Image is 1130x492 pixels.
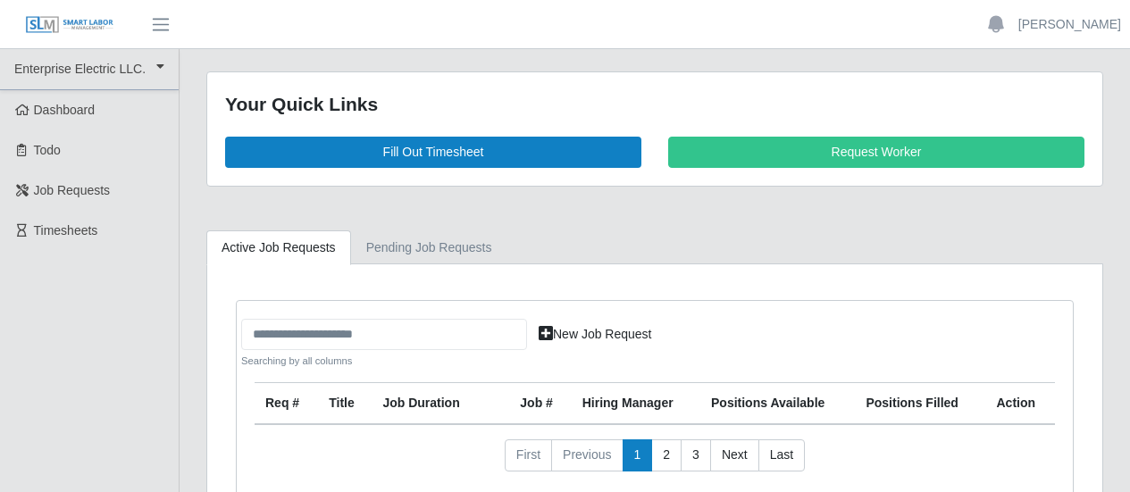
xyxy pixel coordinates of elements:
a: 1 [623,439,653,471]
a: 3 [681,439,711,471]
a: Fill Out Timesheet [225,137,641,168]
a: New Job Request [527,319,664,350]
th: Positions Filled [855,383,985,425]
a: Request Worker [668,137,1084,168]
a: Pending Job Requests [351,230,507,265]
th: Positions Available [700,383,855,425]
th: Job Duration [372,383,484,425]
a: 2 [651,439,682,471]
th: Job # [509,383,571,425]
a: [PERSON_NAME] [1018,15,1121,34]
span: Dashboard [34,103,96,117]
span: Job Requests [34,183,111,197]
div: Your Quick Links [225,90,1084,119]
a: Last [758,439,805,471]
th: Title [318,383,372,425]
nav: pagination [255,439,1055,486]
span: Timesheets [34,223,98,238]
a: Active Job Requests [206,230,351,265]
span: Todo [34,143,61,157]
th: Req # [255,383,318,425]
a: Next [710,439,759,471]
img: SLM Logo [25,15,114,35]
th: Action [986,383,1056,425]
th: Hiring Manager [572,383,700,425]
small: Searching by all columns [241,354,527,369]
